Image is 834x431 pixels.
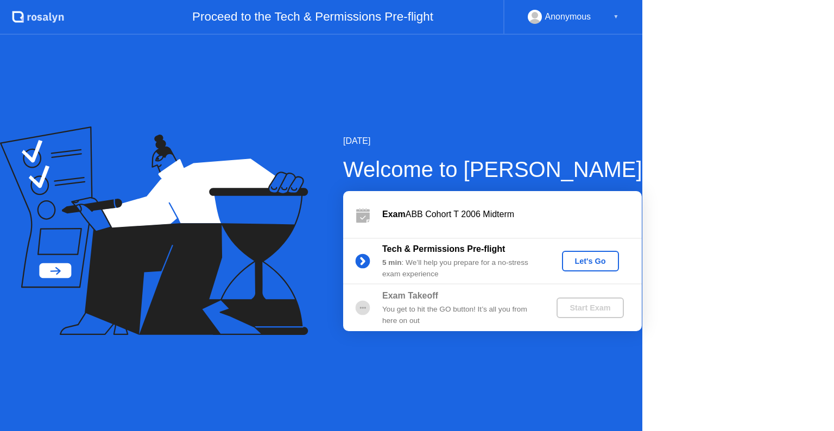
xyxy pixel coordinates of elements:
[613,10,618,24] div: ▼
[562,251,619,271] button: Let's Go
[382,304,539,326] div: You get to hit the GO button! It’s all you from here on out
[545,10,591,24] div: Anonymous
[343,135,642,148] div: [DATE]
[382,208,642,221] div: ABB Cohort T 2006 Midterm
[557,297,623,318] button: Start Exam
[382,291,438,300] b: Exam Takeoff
[566,257,615,265] div: Let's Go
[382,210,406,219] b: Exam
[382,257,539,280] div: : We’ll help you prepare for a no-stress exam experience
[343,153,642,186] div: Welcome to [PERSON_NAME]
[561,303,619,312] div: Start Exam
[382,244,505,253] b: Tech & Permissions Pre-flight
[382,258,402,267] b: 5 min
